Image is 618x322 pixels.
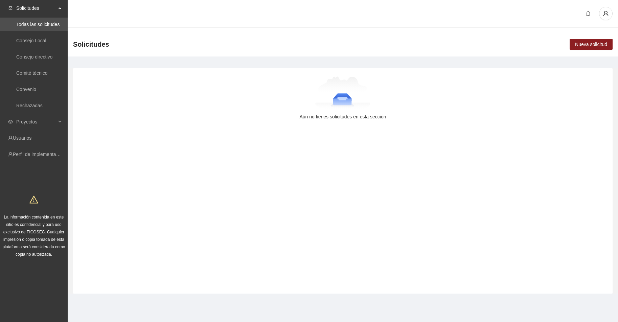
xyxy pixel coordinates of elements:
span: Nueva solicitud [575,41,607,48]
span: Proyectos [16,115,56,129]
button: Nueva solicitud [570,39,613,50]
a: Consejo directivo [16,54,52,60]
span: Solicitudes [73,39,109,50]
span: Solicitudes [16,1,56,15]
a: Comité técnico [16,70,48,76]
a: Perfil de implementadora [13,152,66,157]
a: Todas las solicitudes [16,22,60,27]
div: Aún no tienes solicitudes en esta sección [84,113,602,120]
span: warning [29,195,38,204]
span: eye [8,119,13,124]
a: Rechazadas [16,103,43,108]
img: Aún no tienes solicitudes en esta sección [315,76,370,110]
span: inbox [8,6,13,10]
a: Consejo Local [16,38,46,43]
span: bell [583,11,593,16]
span: La información contenida en este sitio es confidencial y para uso exclusivo de FICOSEC. Cualquier... [3,215,65,257]
button: user [599,7,613,20]
button: bell [583,8,594,19]
span: user [599,10,612,17]
a: Usuarios [13,135,31,141]
a: Convenio [16,87,36,92]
